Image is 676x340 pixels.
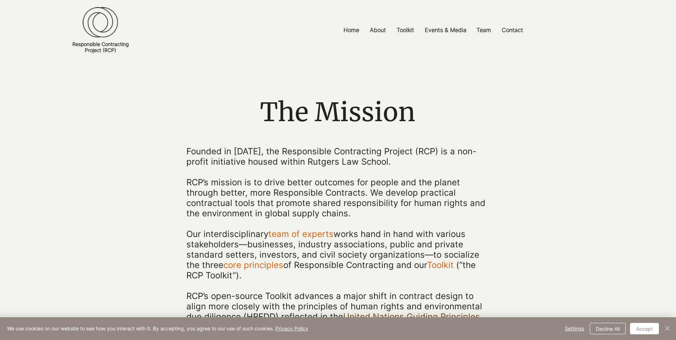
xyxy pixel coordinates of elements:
[630,323,659,334] button: Accept
[260,96,416,128] span: The Mission
[366,22,389,38] p: About
[252,22,614,38] nav: Site
[498,22,527,38] p: Contact
[391,22,419,38] a: Toolkit
[419,22,471,38] a: Events & Media
[268,229,334,239] a: team of experts
[72,41,129,53] a: Responsible ContractingProject (RCP)
[565,323,584,334] span: Settings
[590,323,626,334] button: Decline All
[7,325,308,332] span: We use cookies on our website to see how you interact with it. By accepting, you agree to our use...
[365,22,391,38] a: About
[663,324,672,333] img: Close
[186,229,479,270] span: Our interdisciplinary works hand in hand with various stakeholders—businesses, industry associati...
[340,22,363,38] p: Home
[427,260,454,270] a: Toolkit
[393,22,418,38] p: Toolkit
[186,177,485,218] span: RCP’s mission is to drive better outcomes for people and the planet through better, more Responsi...
[421,22,470,38] p: Events & Media
[496,22,528,38] a: Contact
[471,22,496,38] a: Team
[223,260,283,270] a: core principles
[663,323,672,334] button: Close
[186,146,476,167] span: Founded in [DATE], the Responsible Contracting Project (RCP) is a non-profit initiative housed wi...
[338,22,365,38] a: Home
[473,22,495,38] p: Team
[275,325,308,331] a: Privacy Policy
[186,260,476,280] span: (“the RCP Toolkit”).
